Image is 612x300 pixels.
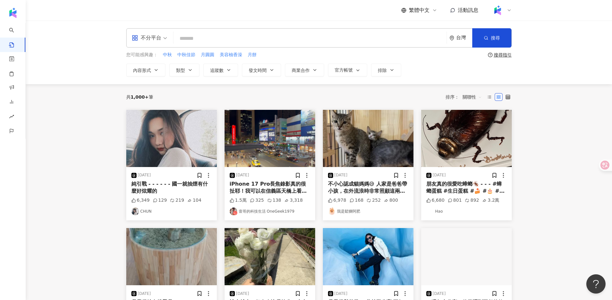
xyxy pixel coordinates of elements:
[458,7,478,13] span: 活動訊息
[267,197,281,204] div: 138
[169,64,200,76] button: 類型
[350,197,364,204] div: 168
[131,207,139,215] img: KOL Avatar
[426,197,445,204] div: 6,680
[230,207,237,215] img: KOL Avatar
[482,197,499,204] div: 3.2萬
[456,35,472,40] div: 台灣
[249,68,267,73] span: 發文時間
[126,94,153,100] div: 共 筆
[230,207,310,215] a: KOL Avatar壹哥的科技生活 OneGeek1979
[230,197,247,204] div: 1.5萬
[328,207,336,215] img: KOL Avatar
[177,51,196,58] button: 中秋佳節
[163,51,172,58] button: 中秋
[465,197,479,204] div: 892
[138,172,151,178] div: [DATE]
[409,7,430,14] span: 繁體中文
[328,181,408,195] div: 不小心認成貓媽媽😅 人家是爸爸帶小孩，在外流浪時非常照顧這兩隻幼貓被誤以為是貓媽媽 結果有蛋蛋😳 黑虎斑是小男生 白襪子是小女生 約三個月大 貓爸爸這兩天會送紮
[138,291,151,296] div: [DATE]
[472,28,511,48] button: 搜尋
[230,181,310,195] div: iPhone 17 Pro長焦錄影真的很扯耶！我可以在信義區天橋上看到有人被加油…⛽️
[433,291,446,296] div: [DATE]
[203,64,238,76] button: 追蹤數
[9,110,14,125] span: rise
[292,68,310,73] span: 商業合作
[433,172,446,178] div: [DATE]
[126,52,158,58] span: 您可能感興趣：
[236,172,249,178] div: [DATE]
[126,110,217,167] img: post-image
[248,52,257,58] span: 月餅
[421,228,512,285] img: post-image
[334,291,348,296] div: [DATE]
[371,64,401,76] button: 排除
[163,52,172,58] span: 中秋
[177,52,195,58] span: 中秋佳節
[463,92,482,102] span: 關聯性
[219,51,243,58] button: 美容柚香澡
[586,274,606,294] iframe: Help Scout Beacon - Open
[131,181,212,195] div: 純引戰 - - - - - - 國一就抽煙有什麼好炫耀的
[384,197,398,204] div: 800
[153,197,167,204] div: 129
[378,68,387,73] span: 排除
[131,207,212,215] a: KOL AvatarCHUN
[491,35,500,40] span: 搜尋
[335,67,353,73] span: 官方帳號
[323,110,413,167] img: post-image
[328,207,408,215] a: KOL Avatar我是鬆獅阿肥
[132,35,138,41] span: appstore
[328,64,367,76] button: 官方帳號
[200,51,215,58] button: 月圓圓
[242,64,281,76] button: 發文時間
[131,197,150,204] div: 6,349
[225,110,315,167] img: post-image
[284,197,303,204] div: 3,318
[236,291,249,296] div: [DATE]
[220,52,242,58] span: 美容柚香澡
[334,172,348,178] div: [DATE]
[201,52,214,58] span: 月圓圓
[132,33,161,43] div: 不分平台
[126,64,165,76] button: 內容形式
[492,4,504,16] img: Kolr%20app%20icon%20%281%29.png
[247,51,257,58] button: 月餅
[210,68,224,73] span: 追蹤數
[225,228,315,285] img: post-image
[250,197,264,204] div: 325
[9,23,22,48] a: search
[449,36,454,40] span: environment
[421,110,512,167] img: post-image
[170,197,184,204] div: 219
[367,197,381,204] div: 252
[131,94,149,100] span: 1,000+
[133,68,151,73] span: 內容形式
[488,53,492,57] span: question-circle
[176,68,185,73] span: 類型
[187,197,201,204] div: 104
[494,52,512,57] div: 搜尋指引
[448,197,462,204] div: 801
[126,228,217,285] img: post-image
[323,228,413,285] img: post-image
[328,197,346,204] div: 6,978
[8,8,18,18] img: logo icon
[426,207,434,215] img: KOL Avatar
[285,64,324,76] button: 商業合作
[446,92,485,102] div: 排序：
[426,181,507,195] div: 朋友真的很愛吃蟑螂🪳 - - - #蟑螂蛋糕 #生日蛋糕 #🍰 #🎂 #慶生 #台中蛋糕
[426,207,507,215] a: KOL AvatarHao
